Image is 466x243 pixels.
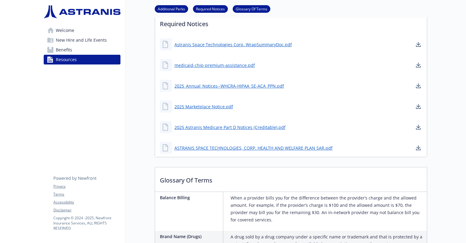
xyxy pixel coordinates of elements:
a: 2025 Marketplace Notice.pdf [174,103,233,110]
a: medicaid-chip-premium-assistance.pdf [174,62,255,68]
span: Resources [56,55,77,64]
a: Terms [53,192,120,197]
a: Accessibility [53,200,120,205]
a: Privacy [53,184,120,189]
a: download document [415,61,422,69]
a: download document [415,123,422,131]
p: Copyright © 2024 - 2025 , Newfront Insurance Services, ALL RIGHTS RESERVED [53,215,120,231]
a: Welcome [44,26,120,35]
p: Brand Name (Drugs) [160,233,221,240]
a: Disclaimer [53,207,120,213]
a: Glossary Of Terms [233,6,270,12]
span: New Hire and Life Events [56,35,107,45]
p: Balance Billing [160,194,221,201]
a: download document [415,103,422,110]
a: 2025 Astranis Medicare Part D Notices (Creditable).pdf [174,124,285,130]
a: New Hire and Life Events [44,35,120,45]
a: Astranis Space Technologies Corp. WrapSummaryDoc.pdf [174,41,292,48]
p: Glossary Of Terms [155,167,427,190]
span: Welcome [56,26,74,35]
a: download document [415,82,422,89]
a: Additional Perks [155,6,188,12]
a: Required Notices [193,6,228,12]
p: When a provider bills you for the difference between the provider’s charge and the allowed amount... [231,194,424,224]
a: download document [415,144,422,151]
a: Benefits [44,45,120,55]
span: Benefits [56,45,72,55]
a: ASTRANIS SPACE TECHNOLOGIES, CORP. HEALTH AND WELFARE PLAN SAR.pdf [174,145,333,151]
p: Required Notices [155,11,427,33]
a: Resources [44,55,120,64]
a: 2025_Annual_Notices--WHCRA-HIPAA_SE-ACA_PPN.pdf [174,83,284,89]
a: download document [415,41,422,48]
